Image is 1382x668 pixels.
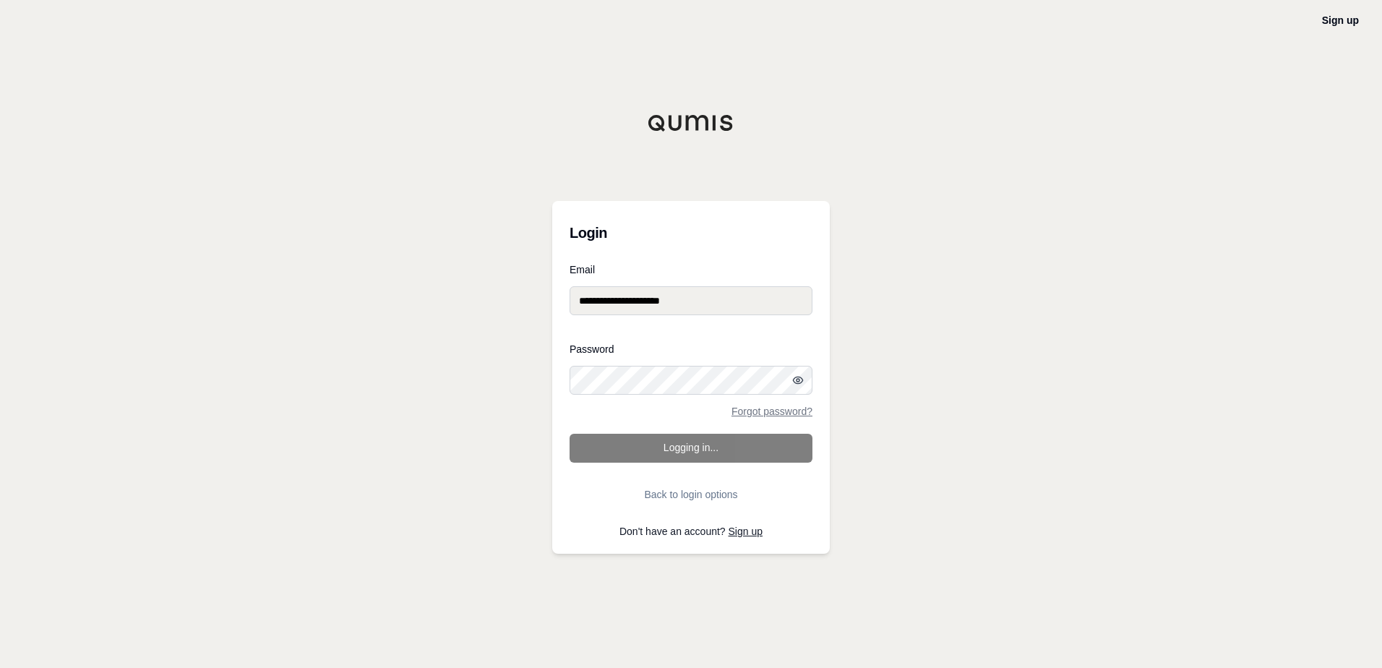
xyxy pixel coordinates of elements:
[570,265,812,275] label: Email
[648,114,734,132] img: Qumis
[1322,14,1359,26] a: Sign up
[570,526,812,536] p: Don't have an account?
[570,218,812,247] h3: Login
[570,344,812,354] label: Password
[570,480,812,509] button: Back to login options
[729,526,763,537] a: Sign up
[731,406,812,416] a: Forgot password?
